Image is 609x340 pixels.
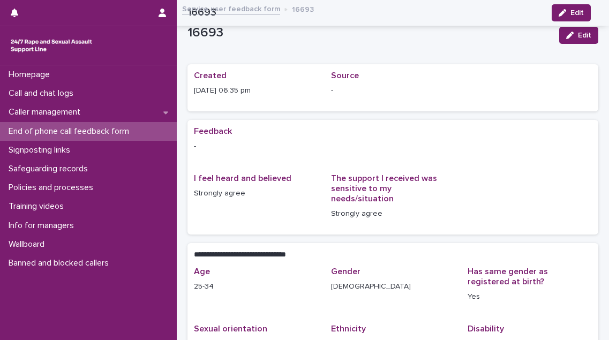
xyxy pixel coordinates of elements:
p: 16693 [292,3,314,14]
span: Disability [468,324,504,333]
span: Ethnicity [331,324,366,333]
p: Training videos [4,201,72,211]
span: Gender [331,267,360,276]
span: Created [194,71,227,80]
p: Banned and blocked callers [4,258,117,268]
p: - [331,85,455,96]
p: Strongly agree [194,188,318,199]
span: Has same gender as registered at birth? [468,267,548,286]
span: The support I received was sensitive to my needs/situation [331,174,437,203]
span: Edit [578,32,591,39]
p: Strongly agree [331,208,455,220]
p: Caller management [4,107,89,117]
p: Call and chat logs [4,88,82,99]
span: I feel heard and believed [194,174,291,183]
span: Source [331,71,359,80]
a: Service user feedback form [182,2,280,14]
button: Edit [559,27,598,44]
p: Wallboard [4,239,53,250]
p: [DEMOGRAPHIC_DATA] [331,281,455,292]
p: Info for managers [4,221,82,231]
p: Policies and processes [4,183,102,193]
p: End of phone call feedback form [4,126,138,137]
p: Homepage [4,70,58,80]
span: Sexual orientation [194,324,267,333]
p: 25-34 [194,281,318,292]
img: rhQMoQhaT3yELyF149Cw [9,35,94,56]
span: Feedback [194,127,232,135]
p: [DATE] 06:35 pm [194,85,318,96]
span: Age [194,267,210,276]
p: Yes [468,291,592,303]
p: Safeguarding records [4,164,96,174]
p: 16693 [187,25,551,41]
p: - [194,141,592,152]
p: Signposting links [4,145,79,155]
